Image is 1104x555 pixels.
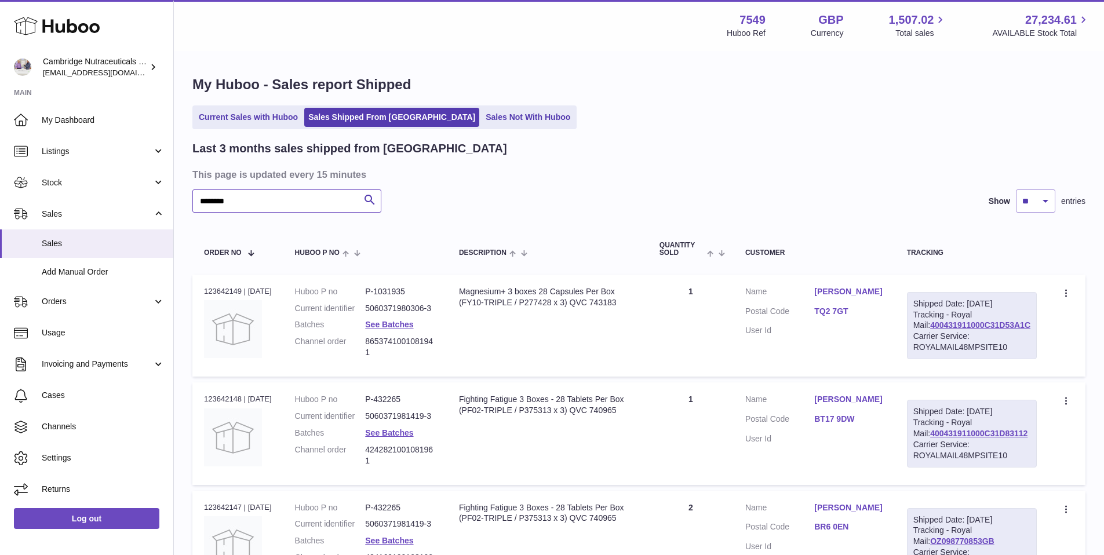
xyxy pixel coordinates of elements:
span: Order No [204,249,242,257]
a: BT17 9DW [814,414,883,425]
div: Fighting Fatigue 3 Boxes - 28 Tablets Per Box (PF02-TRIPLE / P375313 x 3) QVC 740965 [459,502,636,524]
span: Settings [42,452,165,463]
img: no-photo.jpg [204,408,262,466]
dd: 5060371981419-3 [365,519,436,530]
a: 400431911000C31D53A1C [930,320,1030,330]
img: no-photo.jpg [204,300,262,358]
td: 1 [648,275,734,377]
div: Shipped Date: [DATE] [913,298,1030,309]
div: Carrier Service: ROYALMAIL48MPSITE10 [913,439,1030,461]
a: [PERSON_NAME] [814,286,883,297]
div: Currency [811,28,844,39]
span: 27,234.61 [1025,12,1077,28]
dt: Huboo P no [295,286,366,297]
a: See Batches [365,320,413,329]
span: AVAILABLE Stock Total [992,28,1090,39]
span: Stock [42,177,152,188]
div: Carrier Service: ROYALMAIL48MPSITE10 [913,331,1030,353]
td: 1 [648,382,734,484]
dt: Current identifier [295,519,366,530]
div: 123642149 | [DATE] [204,286,272,297]
dt: Channel order [295,336,366,358]
a: See Batches [365,428,413,437]
h1: My Huboo - Sales report Shipped [192,75,1085,94]
dt: Name [745,286,814,300]
div: 123642147 | [DATE] [204,502,272,513]
span: Total sales [895,28,947,39]
label: Show [989,196,1010,207]
div: Magnesium+ 3 boxes 28 Capsules Per Box (FY10-TRIPLE / P277428 x 3) QVC 743183 [459,286,636,308]
span: My Dashboard [42,115,165,126]
span: Cases [42,390,165,401]
span: entries [1061,196,1085,207]
div: Cambridge Nutraceuticals Ltd [43,56,147,78]
h3: This page is updated every 15 minutes [192,168,1083,181]
span: Returns [42,484,165,495]
h2: Last 3 months sales shipped from [GEOGRAPHIC_DATA] [192,141,507,156]
a: [PERSON_NAME] [814,502,883,513]
span: 1,507.02 [889,12,934,28]
div: Tracking - Royal Mail: [907,400,1037,467]
a: See Batches [365,536,413,545]
dt: Huboo P no [295,502,366,513]
div: Shipped Date: [DATE] [913,406,1030,417]
dt: Name [745,394,814,408]
div: Huboo Ref [727,28,766,39]
dd: P-432265 [365,502,436,513]
dt: User Id [745,433,814,444]
div: Fighting Fatigue 3 Boxes - 28 Tablets Per Box (PF02-TRIPLE / P375313 x 3) QVC 740965 [459,394,636,416]
dd: 8653741001081941 [365,336,436,358]
dt: Huboo P no [295,394,366,405]
span: Sales [42,238,165,249]
dt: User Id [745,541,814,552]
dd: 5060371980306-3 [365,303,436,314]
dt: Channel order [295,444,366,466]
a: [PERSON_NAME] [814,394,883,405]
dd: 5060371981419-3 [365,411,436,422]
span: Invoicing and Payments [42,359,152,370]
dt: Name [745,502,814,516]
span: [EMAIL_ADDRESS][DOMAIN_NAME] [43,68,170,77]
dt: User Id [745,325,814,336]
span: Description [459,249,507,257]
strong: 7549 [739,12,766,28]
span: Orders [42,296,152,307]
a: Sales Not With Huboo [482,108,574,127]
a: 400431911000C31D83112 [930,429,1028,438]
span: Sales [42,209,152,220]
dt: Batches [295,428,366,439]
a: 1,507.02 Total sales [889,12,948,39]
a: TQ2 7GT [814,306,883,317]
div: 123642148 | [DATE] [204,394,272,404]
strong: GBP [818,12,843,28]
dt: Postal Code [745,521,814,535]
img: qvc@camnutra.com [14,59,31,76]
a: Sales Shipped From [GEOGRAPHIC_DATA] [304,108,479,127]
a: Log out [14,508,159,529]
dt: Batches [295,319,366,330]
span: Usage [42,327,165,338]
a: OZ098770853GB [930,536,994,546]
dt: Current identifier [295,411,366,422]
span: Add Manual Order [42,266,165,277]
div: Customer [745,249,884,257]
dt: Postal Code [745,414,814,428]
div: Tracking - Royal Mail: [907,292,1037,359]
span: Listings [42,146,152,157]
dd: P-432265 [365,394,436,405]
span: Huboo P no [295,249,340,257]
div: Shipped Date: [DATE] [913,514,1030,525]
a: Current Sales with Huboo [195,108,302,127]
a: 27,234.61 AVAILABLE Stock Total [992,12,1090,39]
span: Quantity Sold [660,242,704,257]
dd: P-1031935 [365,286,436,297]
div: Tracking [907,249,1037,257]
dt: Postal Code [745,306,814,320]
a: BR6 0EN [814,521,883,532]
span: Channels [42,421,165,432]
dt: Batches [295,535,366,546]
dd: 4242821001081961 [365,444,436,466]
dt: Current identifier [295,303,366,314]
